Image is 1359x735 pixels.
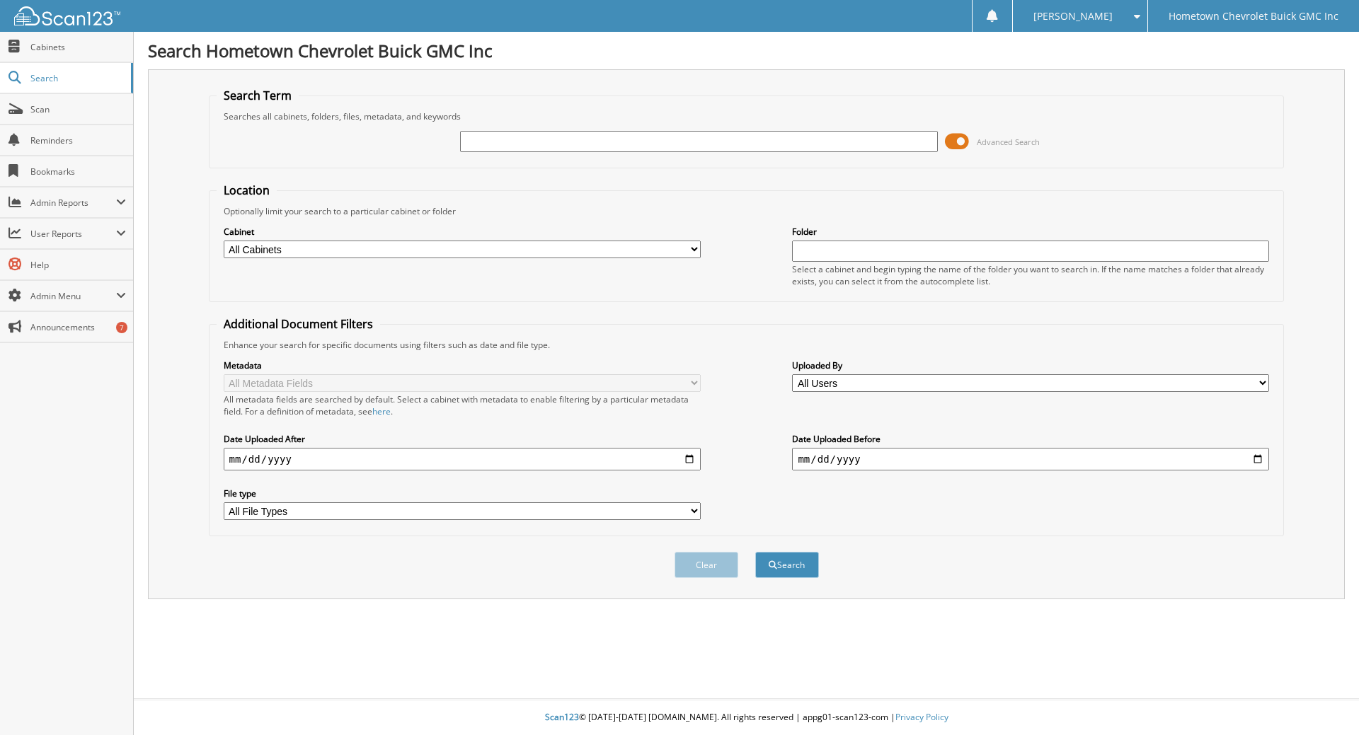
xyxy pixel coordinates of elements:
span: Reminders [30,134,126,146]
span: Search [30,72,124,84]
div: Optionally limit your search to a particular cabinet or folder [217,205,1277,217]
input: end [792,448,1269,470]
label: Metadata [224,359,701,371]
button: Clear [675,552,738,578]
span: Advanced Search [977,137,1040,147]
legend: Location [217,183,277,198]
input: start [224,448,701,470]
span: [PERSON_NAME] [1033,12,1113,21]
div: Select a cabinet and begin typing the name of the folder you want to search in. If the name match... [792,263,1269,287]
div: 7 [116,322,127,333]
a: here [372,405,391,417]
h1: Search Hometown Chevrolet Buick GMC Inc [148,39,1345,62]
span: Scan123 [545,711,579,723]
span: Announcements [30,321,126,333]
legend: Additional Document Filters [217,316,380,332]
span: Bookmarks [30,166,126,178]
label: Date Uploaded Before [792,433,1269,445]
label: Folder [792,226,1269,238]
label: Cabinet [224,226,701,238]
legend: Search Term [217,88,299,103]
span: Admin Reports [30,197,116,209]
a: Privacy Policy [895,711,948,723]
img: scan123-logo-white.svg [14,6,120,25]
span: Hometown Chevrolet Buick GMC Inc [1169,12,1338,21]
label: File type [224,487,701,499]
label: Date Uploaded After [224,433,701,445]
div: © [DATE]-[DATE] [DOMAIN_NAME]. All rights reserved | appg01-scan123-com | [134,700,1359,735]
span: User Reports [30,228,116,240]
div: All metadata fields are searched by default. Select a cabinet with metadata to enable filtering b... [224,393,701,417]
span: Admin Menu [30,290,116,302]
div: Enhance your search for specific documents using filters such as date and file type. [217,339,1277,351]
span: Help [30,259,126,271]
label: Uploaded By [792,359,1269,371]
button: Search [755,552,819,578]
span: Scan [30,103,126,115]
span: Cabinets [30,41,126,53]
div: Searches all cabinets, folders, files, metadata, and keywords [217,110,1277,122]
